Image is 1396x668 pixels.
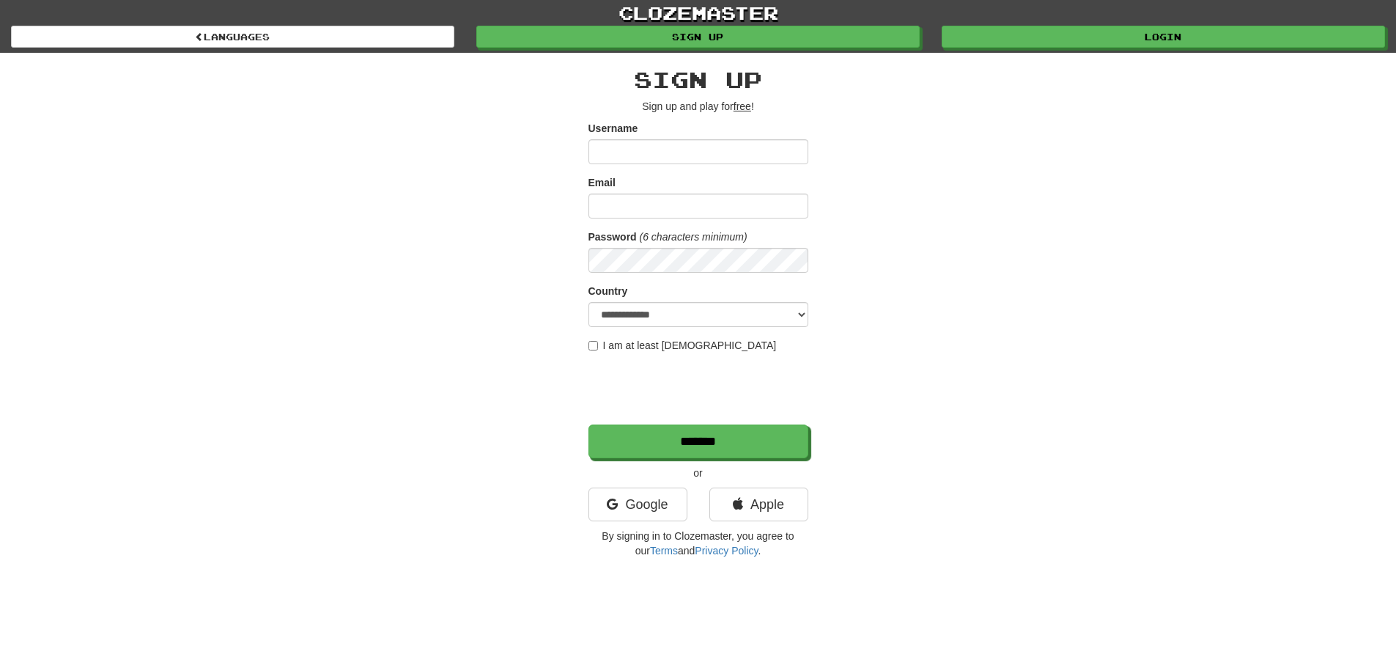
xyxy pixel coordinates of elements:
[588,284,628,298] label: Country
[588,360,811,417] iframe: reCAPTCHA
[588,466,808,480] p: or
[588,67,808,92] h2: Sign up
[734,100,751,112] u: free
[588,529,808,558] p: By signing in to Clozemaster, you agree to our and .
[650,545,678,557] a: Terms
[11,26,454,48] a: Languages
[588,175,616,190] label: Email
[695,545,758,557] a: Privacy Policy
[476,26,920,48] a: Sign up
[709,488,808,521] a: Apple
[588,341,598,350] input: I am at least [DEMOGRAPHIC_DATA]
[588,488,687,521] a: Google
[942,26,1385,48] a: Login
[588,99,808,114] p: Sign up and play for !
[640,231,747,243] em: (6 characters minimum)
[588,230,637,244] label: Password
[588,121,638,136] label: Username
[588,338,777,353] label: I am at least [DEMOGRAPHIC_DATA]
